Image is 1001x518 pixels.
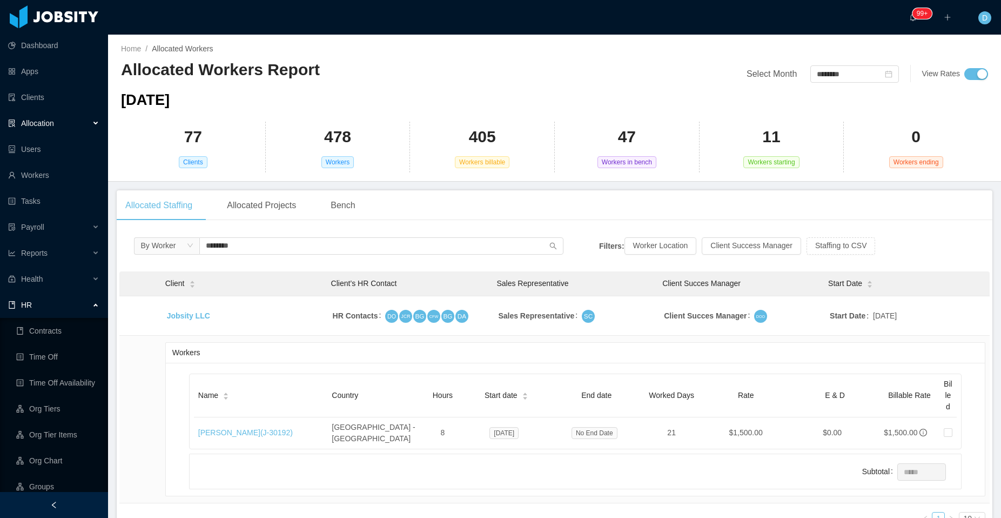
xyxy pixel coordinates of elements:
span: DO [387,311,396,321]
span: info-circle [919,429,927,436]
div: Sort [189,279,196,287]
div: $1,500.00 [884,427,917,439]
a: icon: robotUsers [8,138,99,160]
span: Hours [433,391,453,400]
div: Sort [223,391,229,399]
span: Rate [738,391,754,400]
td: 8 [424,417,461,449]
i: icon: calendar [885,70,892,78]
div: Bench [322,190,364,221]
span: Payroll [21,223,44,231]
i: icon: caret-down [522,395,528,399]
a: icon: userWorkers [8,164,99,186]
i: icon: book [8,301,16,309]
span: Billed [944,380,952,411]
span: DA [458,311,466,322]
span: Allocated Workers [152,44,213,53]
span: [DATE] [873,310,897,322]
input: Subtotal [898,464,945,480]
div: Allocated Projects [218,190,305,221]
h2: 0 [911,126,921,148]
span: [DATE] [489,427,519,439]
i: icon: caret-up [867,280,873,283]
a: Home [121,44,141,53]
a: icon: pie-chartDashboard [8,35,99,56]
strong: Client Succes Manager [664,311,747,320]
span: E & D [825,391,845,400]
span: Workers starting [743,156,799,168]
span: Start Date [828,278,862,289]
span: Reports [21,249,48,257]
span: Worked Days [649,391,694,400]
button: Client Success Manager [702,237,801,255]
h2: 405 [469,126,496,148]
a: icon: profileTime Off [16,346,99,368]
span: Workers ending [889,156,943,168]
span: $0.00 [823,428,842,437]
a: Jobsity LLC [167,311,210,320]
i: icon: search [549,242,557,250]
h2: 478 [324,126,351,148]
sup: 332 [912,8,932,19]
i: icon: bell [909,14,917,21]
span: Sales Representative [496,279,568,288]
i: icon: line-chart [8,249,16,257]
a: icon: apartmentGroups [16,476,99,497]
td: [GEOGRAPHIC_DATA] - [GEOGRAPHIC_DATA] [327,417,424,449]
a: icon: auditClients [8,87,99,108]
span: Select Month [747,69,797,78]
label: Subtotal [862,467,897,476]
div: Allocated Staffing [117,190,201,221]
i: icon: down [187,242,193,250]
span: Name [198,390,218,401]
a: icon: apartmentOrg Tier Items [16,424,99,446]
strong: HR Contacts [333,311,378,320]
div: By Worker [140,237,176,254]
i: icon: caret-down [223,395,229,399]
span: Client [165,278,185,289]
i: icon: medicine-box [8,275,16,283]
a: [PERSON_NAME](J-30192) [198,428,293,437]
span: Billable Rate [888,391,931,400]
div: Sort [866,279,873,287]
span: Allocation [21,119,54,128]
i: icon: plus [944,14,951,21]
span: Client’s HR Contact [331,279,397,288]
a: icon: appstoreApps [8,61,99,82]
strong: Start Date [830,311,865,320]
span: CFW [429,313,438,320]
a: icon: profileTasks [8,190,99,212]
td: 21 [642,417,701,449]
i: icon: solution [8,119,16,127]
span: End date [581,391,612,400]
span: Health [21,275,43,283]
span: Country [332,391,358,400]
button: Staffing to CSV [807,237,875,255]
a: icon: apartmentOrg Chart [16,450,99,471]
a: icon: bookContracts [16,320,99,342]
button: Worker Location [624,237,697,255]
i: icon: caret-up [189,280,195,283]
a: icon: profileTime Off Availability [16,372,99,394]
h2: 77 [184,126,202,148]
span: JCR [401,312,411,320]
i: icon: caret-up [522,391,528,395]
td: $1,500.00 [701,417,790,449]
span: / [145,44,147,53]
span: Clients [179,156,207,168]
span: [DATE] [121,91,170,108]
strong: Filters: [599,241,624,250]
i: icon: caret-up [223,391,229,395]
i: icon: caret-down [189,283,195,287]
i: icon: caret-down [867,283,873,287]
strong: Sales Representative [498,311,574,320]
h2: 47 [618,126,636,148]
span: Client Succes Manager [662,279,741,288]
span: Workers [321,156,354,168]
span: HR [21,301,32,309]
h2: Allocated Workers Report [121,59,555,81]
i: icon: file-protect [8,223,16,231]
span: SC [584,311,593,322]
h2: 11 [762,126,780,148]
span: Workers in bench [597,156,656,168]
